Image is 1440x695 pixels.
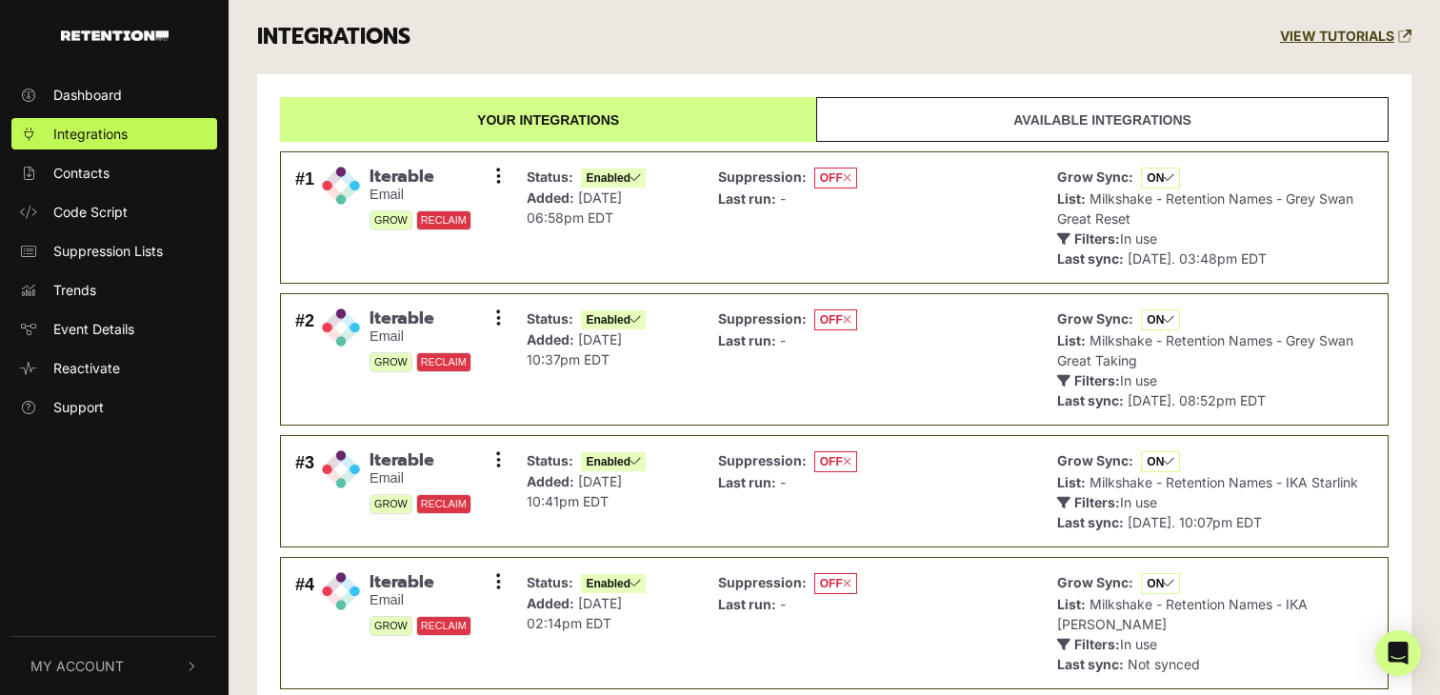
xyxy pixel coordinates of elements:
span: Enabled [581,574,646,593]
span: [DATE] 10:41pm EDT [527,473,622,509]
strong: Last run: [718,190,776,207]
span: - [780,190,786,207]
span: Milkshake - Retention Names - IKA Starlink [1090,474,1358,490]
strong: Last sync: [1057,656,1124,672]
strong: Grow Sync: [1057,452,1133,468]
div: #1 [295,167,314,268]
span: Milkshake - Retention Names - Grey Swan Great Reset [1057,190,1353,227]
strong: Grow Sync: [1057,574,1133,590]
img: Iterable [322,308,360,347]
strong: Last sync: [1057,250,1124,267]
p: In use [1057,634,1369,654]
span: Milkshake - Retention Names - IKA [PERSON_NAME] [1057,596,1308,632]
span: Reactivate [53,358,120,378]
a: Your integrations [280,97,816,142]
span: ON [1141,168,1180,189]
span: [DATE]. 03:48pm EDT [1128,250,1267,267]
span: Enabled [581,310,646,329]
strong: Filters: [1074,372,1120,388]
strong: Last run: [718,474,776,490]
button: My Account [11,637,217,695]
h3: INTEGRATIONS [257,24,410,50]
span: OFF [814,573,857,594]
span: Support [53,397,104,417]
strong: Last run: [718,596,776,612]
a: Code Script [11,196,217,228]
strong: Last sync: [1057,392,1124,408]
strong: Suppression: [718,574,807,590]
span: Enabled [581,169,646,188]
span: Contacts [53,163,110,183]
strong: Status: [527,169,573,185]
span: OFF [814,309,857,330]
span: [DATE] 06:58pm EDT [527,189,622,226]
strong: Filters: [1074,494,1120,510]
span: My Account [30,656,124,676]
small: Email [370,187,471,203]
img: Iterable [322,572,360,610]
span: ON [1141,573,1180,594]
a: Suppression Lists [11,235,217,267]
span: Enabled [581,452,646,471]
strong: List: [1057,474,1086,490]
span: GROW [370,210,412,230]
span: RECLAIM [416,352,471,372]
span: OFF [814,451,857,472]
p: In use [1057,370,1369,390]
a: Available integrations [816,97,1389,142]
strong: Suppression: [718,310,807,327]
a: Support [11,391,217,423]
div: Open Intercom Messenger [1375,630,1421,676]
a: Trends [11,274,217,306]
span: ON [1141,309,1180,330]
a: Dashboard [11,79,217,110]
span: Iterable [370,450,471,471]
span: ON [1141,451,1180,472]
span: - [780,474,786,490]
span: OFF [814,168,857,189]
strong: Status: [527,310,573,327]
span: Integrations [53,124,128,144]
strong: Added: [527,331,574,347]
img: Iterable [322,167,360,205]
p: In use [1057,492,1358,512]
span: [DATE] 02:14pm EDT [527,595,622,631]
span: RECLAIM [416,494,471,514]
div: #3 [295,450,314,532]
span: Event Details [53,319,134,339]
span: Iterable [370,572,471,593]
span: - [780,596,786,612]
small: Email [370,328,471,345]
a: Reactivate [11,352,217,384]
strong: Added: [527,189,574,206]
a: Contacts [11,157,217,189]
strong: Added: [527,473,574,489]
span: Code Script [53,202,128,222]
div: #2 [295,308,314,410]
span: - [780,332,786,348]
strong: Grow Sync: [1057,169,1133,185]
span: Not synced [1128,656,1200,672]
strong: List: [1057,332,1086,348]
small: Email [370,592,471,608]
a: VIEW TUTORIALS [1280,29,1411,45]
strong: Suppression: [718,169,807,185]
a: Event Details [11,313,217,345]
strong: Filters: [1074,230,1120,247]
strong: Last sync: [1057,514,1124,530]
a: Integrations [11,118,217,149]
span: GROW [370,616,412,636]
strong: List: [1057,190,1086,207]
span: Trends [53,280,96,300]
strong: Added: [527,595,574,611]
strong: Grow Sync: [1057,310,1133,327]
span: GROW [370,352,412,372]
p: In use [1057,228,1369,248]
strong: List: [1057,596,1086,612]
strong: Last run: [718,332,776,348]
span: [DATE] 10:37pm EDT [527,331,622,367]
span: Iterable [370,167,471,188]
span: GROW [370,494,412,514]
span: Iterable [370,308,471,329]
span: Milkshake - Retention Names - Grey Swan Great Taking [1057,332,1353,368]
